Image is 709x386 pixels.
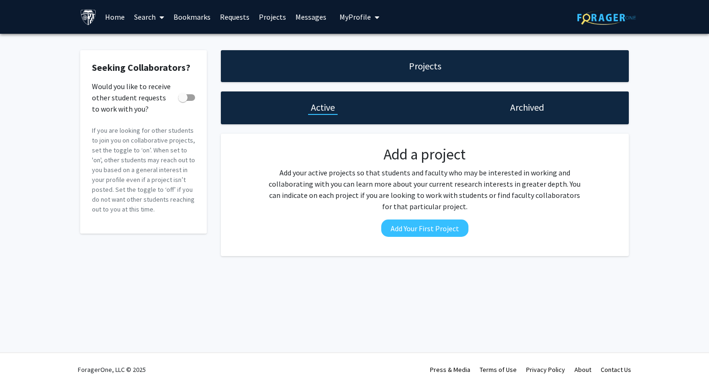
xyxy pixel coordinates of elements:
h2: Seeking Collaborators? [92,62,195,73]
h1: Projects [409,60,441,73]
a: Home [100,0,129,33]
span: My Profile [339,12,371,22]
a: About [574,365,591,374]
img: ForagerOne Logo [577,10,636,25]
a: Messages [291,0,331,33]
p: If you are looking for other students to join you on collaborative projects, set the toggle to ‘o... [92,126,195,214]
a: Requests [215,0,254,33]
h1: Active [311,101,335,114]
div: ForagerOne, LLC © 2025 [78,353,146,386]
h2: Add a project [266,145,584,163]
p: Add your active projects so that students and faculty who may be interested in working and collab... [266,167,584,212]
a: Bookmarks [169,0,215,33]
span: Would you like to receive other student requests to work with you? [92,81,174,114]
a: Projects [254,0,291,33]
iframe: Chat [7,344,40,379]
a: Search [129,0,169,33]
button: Add Your First Project [381,219,468,237]
a: Privacy Policy [526,365,565,374]
img: Johns Hopkins University Logo [80,9,97,25]
a: Terms of Use [480,365,517,374]
a: Contact Us [601,365,631,374]
a: Press & Media [430,365,470,374]
h1: Archived [510,101,544,114]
